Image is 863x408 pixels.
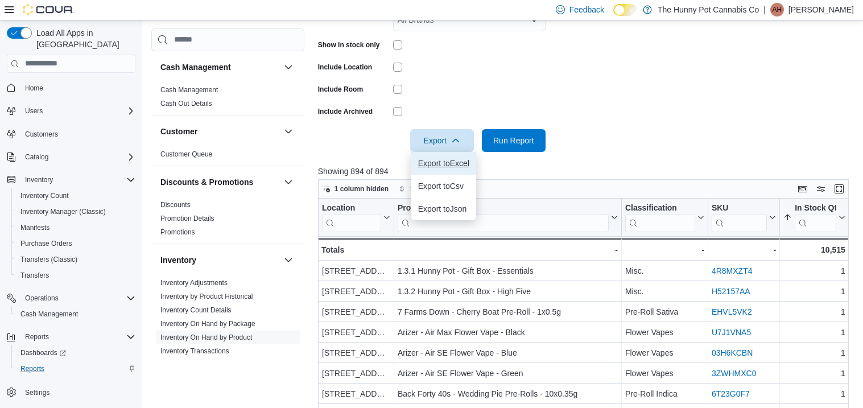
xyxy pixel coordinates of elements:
button: Inventory [282,253,295,267]
div: - [398,243,618,257]
span: Manifests [20,223,49,232]
a: EHVL5VK2 [712,307,752,316]
div: Arizer - Air SE Flower Vape - Green [398,366,618,380]
div: Product [398,203,609,232]
span: Feedback [569,4,604,15]
a: Cash Management [16,307,82,321]
div: Flower Vapes [625,325,704,339]
span: Load All Apps in [GEOGRAPHIC_DATA] [32,27,135,50]
span: Manifests [16,221,135,234]
h3: Discounts & Promotions [160,176,253,188]
div: 1 [783,366,845,380]
button: Inventory Manager (Classic) [11,204,140,220]
span: Inventory Manager (Classic) [16,205,135,219]
button: Transfers (Classic) [11,252,140,267]
button: Settings [2,384,140,400]
span: Reports [20,364,44,373]
span: Inventory by Product Historical [160,292,253,301]
a: Dashboards [16,346,71,360]
span: Catalog [25,153,48,162]
div: Arizer - Air Max Flower Vape - Black [398,325,618,339]
button: Cash Management [160,61,279,73]
div: Product [398,203,609,213]
div: In Stock Qty [795,203,836,213]
a: Customer Queue [160,150,212,158]
span: Users [25,106,43,116]
div: [STREET_ADDRESS] [322,285,390,298]
div: SKU URL [712,203,767,232]
div: 1 [783,264,845,278]
a: Cash Management [160,86,218,94]
span: Dark Mode [613,16,614,17]
span: Transfers (Classic) [16,253,135,266]
a: Settings [20,386,54,399]
div: Cash Management [151,83,304,115]
div: 1 [783,387,845,401]
a: Manifests [16,221,54,234]
span: Home [20,81,135,95]
div: [STREET_ADDRESS] [322,305,390,319]
span: Reports [20,330,135,344]
button: Discounts & Promotions [160,176,279,188]
a: Inventory Manager (Classic) [16,205,110,219]
button: Customer [282,125,295,138]
button: 1 field sorted [394,182,457,196]
span: Transfers [20,271,49,280]
div: - [712,243,776,257]
div: [STREET_ADDRESS] [322,387,390,401]
span: Settings [20,385,135,399]
a: Inventory by Product Historical [160,292,253,300]
a: Purchase Orders [16,237,77,250]
button: Product [398,203,618,232]
label: Include Location [318,63,372,72]
button: Export toJson [411,197,476,220]
button: Customer [160,126,279,137]
div: - [625,243,704,257]
button: Location [322,203,390,232]
div: 7 Farms Down - Cherry Boat Pre-Roll - 1x0.5g [398,305,618,319]
div: 1.3.2 Hunny Pot - Gift Box - High Five [398,285,618,298]
button: Reports [2,329,140,345]
button: Inventory [20,173,57,187]
div: Flower Vapes [625,346,704,360]
div: Misc. [625,264,704,278]
img: Cova [23,4,74,15]
button: Display options [814,182,828,196]
div: Flower Vapes [625,366,704,380]
span: Inventory Transactions [160,347,229,356]
button: Customers [2,126,140,142]
a: Promotions [160,228,195,236]
span: Export to Excel [418,159,469,168]
button: Run Report [482,129,546,152]
button: Home [2,80,140,96]
div: 1 [783,346,845,360]
a: Promotion Details [160,215,214,222]
button: In Stock Qty [783,203,845,232]
div: Customer [151,147,304,166]
button: Inventory [2,172,140,188]
div: 1 [783,325,845,339]
span: Cash Out Details [160,99,212,108]
p: The Hunny Pot Cannabis Co [658,3,759,17]
label: Include Room [318,85,363,94]
span: Discounts [160,200,191,209]
button: Catalog [20,150,53,164]
span: Cash Management [16,307,135,321]
button: Inventory [160,254,279,266]
span: Operations [20,291,135,305]
div: [STREET_ADDRESS] [322,325,390,339]
span: Dashboards [20,348,66,357]
div: [STREET_ADDRESS] [322,366,390,380]
input: Dark Mode [613,4,637,16]
a: Inventory Count Details [160,306,232,314]
div: Arizer - Air SE Flower Vape - Blue [398,346,618,360]
a: Inventory Adjustments [160,279,228,287]
a: 3ZWHMXC0 [712,369,757,378]
span: Users [20,104,135,118]
span: Customer Queue [160,150,212,159]
button: Operations [20,291,63,305]
a: Inventory Transactions [160,347,229,355]
button: Purchase Orders [11,236,140,252]
button: Export [410,129,474,152]
span: Promotions [160,228,195,237]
